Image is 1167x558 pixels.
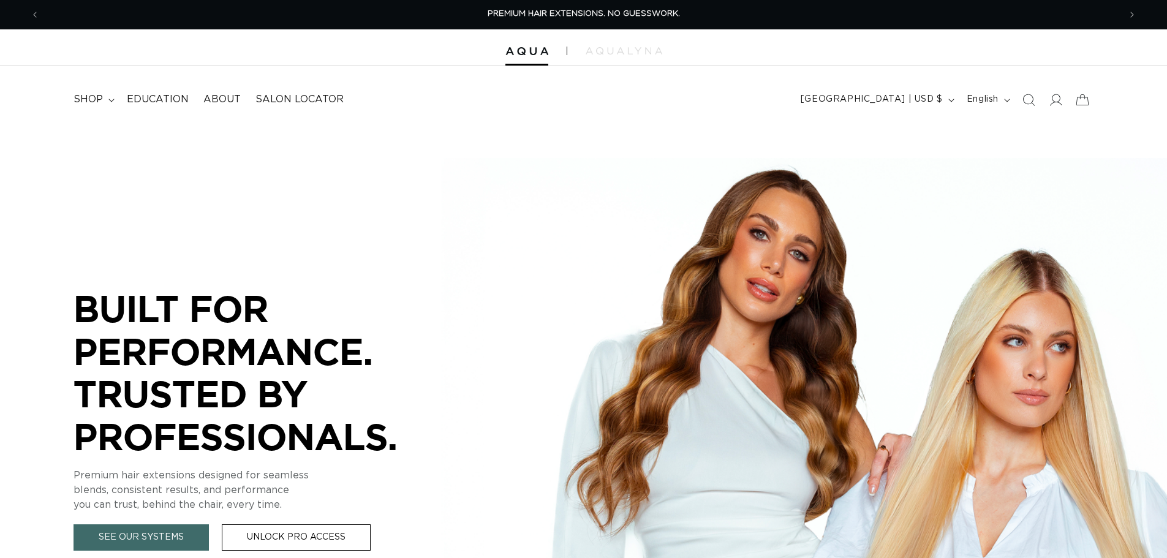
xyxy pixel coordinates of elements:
span: PREMIUM HAIR EXTENSIONS. NO GUESSWORK. [488,10,680,18]
summary: shop [66,86,119,113]
button: Previous announcement [21,3,48,26]
span: [GEOGRAPHIC_DATA] | USD $ [801,93,943,106]
a: Education [119,86,196,113]
a: See Our Systems [74,524,209,551]
span: shop [74,93,103,106]
span: About [203,93,241,106]
p: BUILT FOR PERFORMANCE. TRUSTED BY PROFESSIONALS. [74,287,441,458]
a: Unlock Pro Access [222,524,371,551]
span: Education [127,93,189,106]
img: Aqua Hair Extensions [505,47,548,56]
a: About [196,86,248,113]
p: Premium hair extensions designed for seamless blends, consistent results, and performance you can... [74,468,441,512]
summary: Search [1015,86,1042,113]
a: Salon Locator [248,86,351,113]
button: [GEOGRAPHIC_DATA] | USD $ [793,88,959,111]
button: English [959,88,1015,111]
button: Next announcement [1119,3,1146,26]
img: aqualyna.com [586,47,662,55]
span: Salon Locator [255,93,344,106]
span: English [967,93,999,106]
